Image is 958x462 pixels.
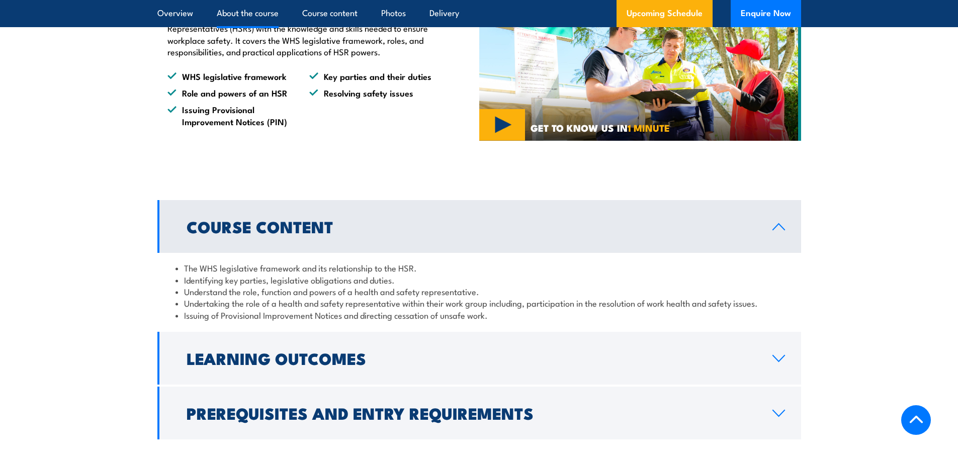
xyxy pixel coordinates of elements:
[187,406,756,420] h2: Prerequisites and Entry Requirements
[167,11,433,58] p: This Tasmania-specific course equips Health and Safety Representatives (HSRs) with the knowledge ...
[176,262,783,273] li: The WHS legislative framework and its relationship to the HSR.
[167,104,291,127] li: Issuing Provisional Improvement Notices (PIN)
[176,309,783,321] li: Issuing of Provisional Improvement Notices and directing cessation of unsafe work.
[157,387,801,439] a: Prerequisites and Entry Requirements
[187,219,756,233] h2: Course Content
[176,286,783,297] li: Understand the role, function and powers of a health and safety representative.
[309,87,433,99] li: Resolving safety issues
[187,351,756,365] h2: Learning Outcomes
[157,200,801,253] a: Course Content
[157,332,801,385] a: Learning Outcomes
[167,70,291,82] li: WHS legislative framework
[309,70,433,82] li: Key parties and their duties
[167,87,291,99] li: Role and powers of an HSR
[176,297,783,309] li: Undertaking the role of a health and safety representative within their work group including, par...
[176,274,783,286] li: Identifying key parties, legislative obligations and duties.
[628,120,670,135] strong: 1 MINUTE
[531,123,670,132] span: GET TO KNOW US IN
